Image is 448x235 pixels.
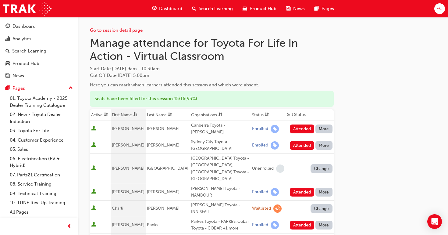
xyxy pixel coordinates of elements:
[315,221,332,230] button: More
[133,112,137,117] span: asc-icon
[434,3,445,14] button: EC
[112,206,123,211] span: Charli
[191,122,250,136] div: Canberra Toyota - [PERSON_NAME]
[2,83,75,94] button: Pages
[191,155,250,183] div: [GEOGRAPHIC_DATA] Toyota - [GEOGRAPHIC_DATA], [GEOGRAPHIC_DATA] Toyota - [GEOGRAPHIC_DATA]
[7,189,75,198] a: 09. Technical Training
[427,214,442,229] div: Open Intercom Messenger
[2,20,75,83] button: DashboardAnalyticsSearch LearningProduct HubNews
[191,185,250,199] div: [PERSON_NAME] Toyota - NAMBOUR
[7,136,75,145] a: 04. Customer Experience
[191,139,250,152] div: Sydney City Toyota - [GEOGRAPHIC_DATA]
[147,143,180,148] span: [PERSON_NAME]
[3,2,52,16] img: Trak
[7,126,75,136] a: 03. Toyota For Life
[111,109,146,121] th: Toggle SortBy
[293,5,305,12] span: News
[276,164,284,173] span: learningRecordVerb_NONE-icon
[2,70,75,81] a: News
[252,126,268,132] div: Enrolled
[290,125,315,133] button: Attended
[7,179,75,189] a: 08. Service Training
[90,109,111,121] th: Toggle SortBy
[2,45,75,57] a: Search Learning
[218,112,222,117] span: sorting-icon
[112,126,144,131] span: [PERSON_NAME]
[271,221,279,229] span: learningRecordVerb_ENROLL-icon
[252,143,268,148] div: Enrolled
[159,5,182,12] span: Dashboard
[90,91,334,107] div: Seats have been filled for this session : 15 / 16 ( 93% )
[7,208,75,217] a: All Pages
[436,5,443,12] span: EC
[90,27,143,33] a: Go to session detail page
[286,5,291,13] span: news-icon
[91,142,96,148] span: User is active
[146,109,190,121] th: Toggle SortBy
[112,66,160,71] span: [DATE] 9am - 10:30am
[90,65,334,72] span: Start Date :
[5,86,10,91] span: pages-icon
[243,5,247,13] span: car-icon
[7,154,75,170] a: 06. Electrification (EV & Hybrid)
[273,204,282,213] span: learningRecordVerb_WAITLIST-icon
[67,223,72,230] span: prev-icon
[252,222,268,228] div: Enrolled
[238,2,281,15] a: car-iconProduct Hub
[12,85,25,92] div: Pages
[168,112,172,117] span: sorting-icon
[147,222,158,227] span: Banks
[5,36,10,42] span: chart-icon
[271,125,279,133] span: learningRecordVerb_ENROLL-icon
[315,125,332,133] button: More
[112,189,144,194] span: [PERSON_NAME]
[191,218,250,232] div: Parkes Toyota - PARKES, Cobar Toyota - COBAR +1 more
[91,205,96,211] span: User is active
[5,73,10,79] span: news-icon
[69,84,73,92] span: up-icon
[112,222,144,227] span: [PERSON_NAME]
[90,81,334,89] div: Here you can mark which learners attended this session and which were absent.
[147,189,180,194] span: [PERSON_NAME]
[7,198,75,208] a: 10. TUNE Rev-Up Training
[322,5,334,12] span: Pages
[90,36,334,63] h1: Manage attendance for Toyota For Life In Action - Virtual Classroom
[12,72,24,79] div: News
[147,2,187,15] a: guage-iconDashboard
[252,206,271,211] div: Waitlisted
[12,48,46,55] div: Search Learning
[5,49,10,54] span: search-icon
[199,5,233,12] span: Search Learning
[290,188,315,197] button: Attended
[12,60,39,67] div: Product Hub
[147,206,180,211] span: [PERSON_NAME]
[252,166,274,172] div: Unenrolled
[191,202,250,215] div: [PERSON_NAME] Toyota - INNISFAIL
[315,5,319,13] span: pages-icon
[2,21,75,32] a: Dashboard
[251,109,286,121] th: Toggle SortBy
[112,143,144,148] span: [PERSON_NAME]
[281,2,310,15] a: news-iconNews
[290,141,315,150] button: Attended
[112,166,144,171] span: [PERSON_NAME]
[2,33,75,45] a: Analytics
[311,204,332,213] button: Change
[7,170,75,180] a: 07. Parts21 Certification
[91,126,96,132] span: User is active
[311,164,332,173] button: Change
[286,109,334,121] th: Set Status
[7,110,75,126] a: 02. New - Toyota Dealer Induction
[5,24,10,29] span: guage-icon
[7,145,75,154] a: 05. Sales
[147,166,188,171] span: [GEOGRAPHIC_DATA]
[252,189,268,195] div: Enrolled
[192,5,196,13] span: search-icon
[147,126,180,131] span: [PERSON_NAME]
[265,112,269,117] span: sorting-icon
[152,5,157,13] span: guage-icon
[310,2,339,15] a: pages-iconPages
[290,221,315,230] button: Attended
